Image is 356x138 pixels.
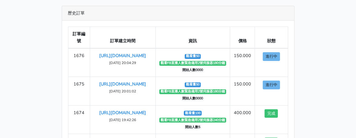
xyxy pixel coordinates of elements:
[185,82,201,87] span: 觀看量50
[100,81,146,87] a: [URL][DOMAIN_NAME]
[263,81,280,89] button: 進行中
[100,53,146,59] a: [URL][DOMAIN_NAME]
[230,27,255,49] th: 價格
[181,96,204,101] span: 開始人數0000
[181,68,204,73] span: 開始人數0000
[159,89,227,94] span: 觀看FB直播人數緊急備用2號伺服器180分鐘
[255,27,288,49] th: 狀態
[109,60,136,65] small: [DATE] 20:04:29
[68,105,90,134] td: 1674
[68,77,90,105] td: 1675
[263,52,280,61] button: 進行中
[159,61,227,66] span: 觀看FB直播人數緊急備用2號伺服器180分鐘
[109,117,136,122] small: [DATE] 19:42:26
[62,6,294,21] div: 歷史訂單
[230,105,255,134] td: 400.000
[184,111,202,116] span: 觀看量100
[265,109,278,118] button: 完成
[230,48,255,77] td: 150.000
[185,54,201,59] span: 觀看量50
[68,27,90,49] th: 訂單編號
[68,48,90,77] td: 1676
[159,118,227,123] span: 觀看FB直播人數緊急備用2號伺服器240分鐘
[155,27,230,49] th: 資訊
[230,77,255,105] td: 150.000
[184,125,202,130] span: 開始人數5
[100,110,146,116] a: [URL][DOMAIN_NAME]
[109,89,136,94] small: [DATE] 20:01:02
[90,27,156,49] th: 訂單建立時間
